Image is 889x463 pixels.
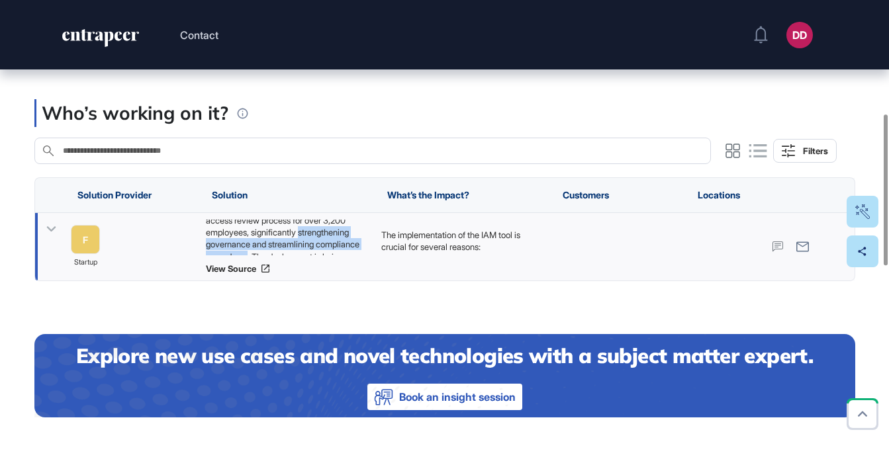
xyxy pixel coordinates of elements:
p: Who’s working on it? [42,99,228,127]
a: F [71,225,100,254]
a: View Source [205,263,367,274]
li: : By automating access rights management, the bank can better protect sensitive customer data and... [394,264,543,324]
span: startup [73,257,97,269]
h4: Explore new use cases and novel technologies with a subject matter expert. [76,341,813,370]
div: FABMISR has implemented the latest version of SailPoint IIQ, a leading Identity and Access Manage... [205,220,367,255]
button: Filters [773,139,837,163]
p: The implementation of the IAM tool is crucial for several reasons: [381,229,543,253]
span: Customers [563,190,609,200]
span: Solution [212,190,248,200]
button: Contact [180,26,218,44]
strong: Enhanced Security [394,265,469,275]
button: DD [786,22,813,48]
span: Locations [698,190,740,200]
div: F [83,235,88,245]
a: entrapeer-logo [61,29,140,52]
div: Filters [803,146,828,156]
span: What’s the Impact? [387,190,469,200]
button: Book an insight session [367,384,522,411]
span: Solution Provider [77,190,152,200]
span: Book an insight session [399,388,516,407]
